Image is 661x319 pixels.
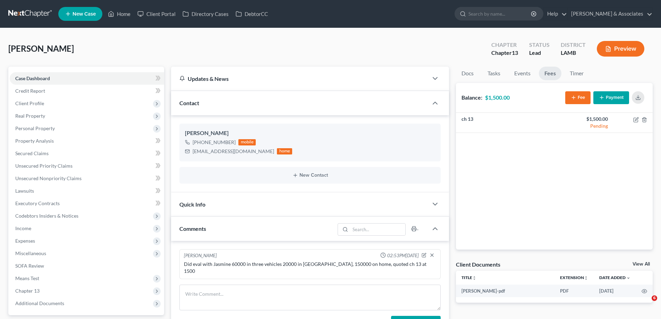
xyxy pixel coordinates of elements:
[561,49,586,57] div: LAMB
[584,276,588,280] i: unfold_more
[184,261,436,275] div: Did eval with Jasmine 60000 in three vehicles 20000 in [GEOGRAPHIC_DATA], 150000 on home, quoted ...
[15,88,45,94] span: Credit Report
[564,67,589,80] a: Timer
[193,139,236,146] div: [PHONE_NUMBER]
[529,41,550,49] div: Status
[491,49,518,57] div: Chapter
[10,85,164,97] a: Credit Report
[350,224,406,235] input: Search...
[633,262,650,267] a: View All
[15,275,39,281] span: Means Test
[15,288,40,294] span: Chapter 13
[179,201,205,208] span: Quick Info
[10,135,164,147] a: Property Analysis
[593,91,629,104] button: Payment
[179,75,420,82] div: Updates & News
[491,41,518,49] div: Chapter
[456,261,500,268] div: Client Documents
[134,8,179,20] a: Client Portal
[15,100,44,106] span: Client Profile
[560,123,608,129] div: Pending
[461,94,482,101] strong: Balance:
[387,252,419,259] span: 02:53PM[DATE]
[179,100,199,106] span: Contact
[15,175,82,181] span: Unsecured Nonpriority Claims
[652,295,657,301] span: 6
[15,250,46,256] span: Miscellaneous
[10,197,164,210] a: Executory Contracts
[626,276,630,280] i: expand_more
[554,285,594,297] td: PDF
[15,150,49,156] span: Secured Claims
[184,252,217,259] div: [PERSON_NAME]
[15,163,73,169] span: Unsecured Priority Claims
[456,67,479,80] a: Docs
[561,41,586,49] div: District
[15,213,78,219] span: Codebtors Insiders & Notices
[568,8,652,20] a: [PERSON_NAME] & Associates
[10,172,164,185] a: Unsecured Nonpriority Claims
[560,275,588,280] a: Extensionunfold_more
[10,72,164,85] a: Case Dashboard
[529,49,550,57] div: Lead
[15,113,45,119] span: Real Property
[594,285,636,297] td: [DATE]
[15,138,54,144] span: Property Analysis
[15,263,44,269] span: SOFA Review
[10,147,164,160] a: Secured Claims
[456,113,554,133] td: ch 13
[15,238,35,244] span: Expenses
[15,300,64,306] span: Additional Documents
[277,148,292,154] div: home
[238,139,256,145] div: mobile
[468,7,532,20] input: Search by name...
[539,67,561,80] a: Fees
[15,188,34,194] span: Lawsuits
[10,260,164,272] a: SOFA Review
[10,185,164,197] a: Lawsuits
[8,43,74,53] span: [PERSON_NAME]
[599,275,630,280] a: Date Added expand_more
[15,125,55,131] span: Personal Property
[15,200,60,206] span: Executory Contracts
[185,129,435,137] div: [PERSON_NAME]
[15,75,50,81] span: Case Dashboard
[560,116,608,123] div: $1,500.00
[472,276,476,280] i: unfold_more
[179,8,232,20] a: Directory Cases
[185,173,435,178] button: New Contact
[485,94,510,101] strong: $1,500.00
[456,285,554,297] td: [PERSON_NAME]-pdf
[637,295,654,312] iframe: Intercom live chat
[565,91,591,104] button: Fee
[193,148,274,155] div: [EMAIL_ADDRESS][DOMAIN_NAME]
[512,49,518,56] span: 13
[179,225,206,232] span: Comments
[73,11,96,17] span: New Case
[232,8,271,20] a: DebtorCC
[544,8,567,20] a: Help
[482,67,506,80] a: Tasks
[104,8,134,20] a: Home
[15,225,31,231] span: Income
[10,160,164,172] a: Unsecured Priority Claims
[461,275,476,280] a: Titleunfold_more
[509,67,536,80] a: Events
[597,41,644,57] button: Preview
